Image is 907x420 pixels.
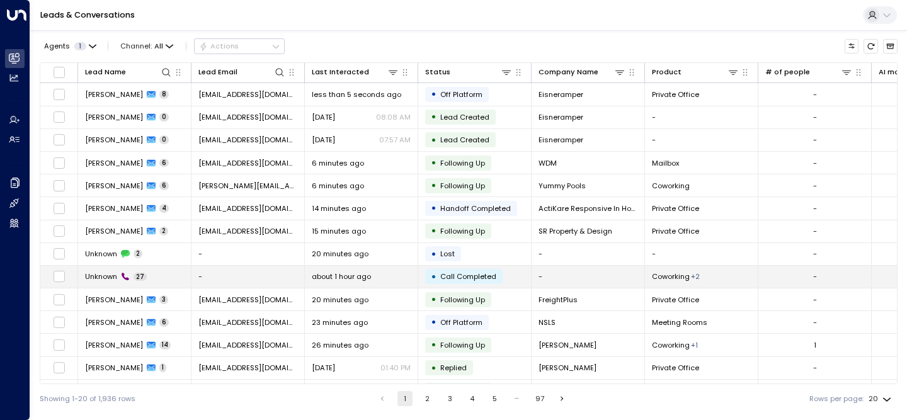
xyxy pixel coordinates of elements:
[652,66,682,78] div: Product
[159,90,169,99] span: 8
[53,270,66,283] span: Toggle select row
[159,318,169,327] span: 6
[813,226,817,236] div: -
[813,112,817,122] div: -
[159,227,168,236] span: 2
[691,340,698,350] div: Private Office
[53,293,66,306] span: Toggle select row
[198,295,297,305] span: asedaka@freightplus.io
[532,391,547,406] button: Go to page 97
[425,66,450,78] div: Status
[159,204,169,213] span: 4
[159,363,166,372] span: 1
[85,203,143,213] span: Jacquelin Underwood
[440,249,455,259] span: Lost
[117,39,178,53] button: Channel:All
[159,295,168,304] span: 3
[198,112,297,122] span: mchaudhry88@gmail.com
[869,391,894,407] div: 20
[40,39,100,53] button: Agents1
[397,391,413,406] button: page 1
[312,271,371,281] span: about 1 hour ago
[813,89,817,99] div: -
[539,203,637,213] span: ActiKare Responsive In Home Care
[813,295,817,305] div: -
[312,295,368,305] span: 20 minutes ago
[194,38,285,54] button: Actions
[159,181,169,190] span: 6
[312,181,364,191] span: 6 minutes ago
[85,181,143,191] span: Melissa Gravitt
[845,39,859,54] button: Customize
[465,391,480,406] button: Go to page 4
[198,203,297,213] span: junderwood@actikare.com
[765,66,852,78] div: # of people
[85,66,126,78] div: Lead Name
[53,316,66,329] span: Toggle select row
[198,363,297,373] span: shgranito@gmail.com
[85,66,172,78] div: Lead Name
[539,340,596,350] span: Algiere
[40,9,135,20] a: Leads & Conversations
[53,133,66,146] span: Toggle select row
[431,200,436,217] div: •
[440,158,485,168] span: Following Up
[539,66,598,78] div: Company Name
[191,266,305,288] td: -
[74,42,86,50] span: 1
[532,243,645,265] td: -
[652,271,690,281] span: Coworking
[376,112,411,122] p: 08:08 AM
[379,135,411,145] p: 07:57 AM
[440,295,485,305] span: Following Up
[539,317,556,327] span: NSLS
[40,394,135,404] div: Showing 1-20 of 1,936 rows
[134,249,142,258] span: 2
[440,135,489,145] span: Lead Created
[85,340,143,350] span: Savannah Granito
[813,158,817,168] div: -
[199,42,239,50] div: Actions
[198,89,297,99] span: mchaudhry88@gmail.com
[198,135,297,145] span: mchaudhry88@gmail.com
[85,112,143,122] span: Mariam Ahmed
[85,317,143,327] span: Katie Schneider
[440,226,485,236] span: Following Up
[53,66,66,79] span: Toggle select all
[440,181,485,191] span: Following Up
[440,340,485,350] span: Following Up
[691,271,700,281] div: Event Space,Meeting Rooms
[53,202,66,215] span: Toggle select row
[652,181,690,191] span: Coworking
[159,113,169,122] span: 0
[539,226,612,236] span: SR Property & Design
[440,112,489,122] span: Lead Created
[53,157,66,169] span: Toggle select row
[312,158,364,168] span: 6 minutes ago
[440,271,496,281] span: Call Completed
[539,135,583,145] span: Eisneramper
[44,43,70,50] span: Agents
[431,108,436,125] div: •
[425,66,512,78] div: Status
[539,112,583,122] span: Eisneramper
[85,158,143,168] span: Jon Outlaw
[194,38,285,54] div: Button group with a nested menu
[85,135,143,145] span: Mariam Ahmed
[431,86,436,103] div: •
[198,181,297,191] span: melissa@yummypools.com
[159,341,171,349] span: 14
[765,66,810,78] div: # of people
[813,271,817,281] div: -
[312,249,368,259] span: 20 minutes ago
[652,226,699,236] span: Private Office
[53,111,66,123] span: Toggle select row
[312,66,369,78] div: Last Interacted
[380,363,411,373] p: 01:40 PM
[539,181,586,191] span: Yummy Pools
[198,317,297,327] span: gtpa88@gmail.com
[431,222,436,239] div: •
[431,177,436,194] div: •
[312,317,368,327] span: 23 minutes ago
[431,314,436,331] div: •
